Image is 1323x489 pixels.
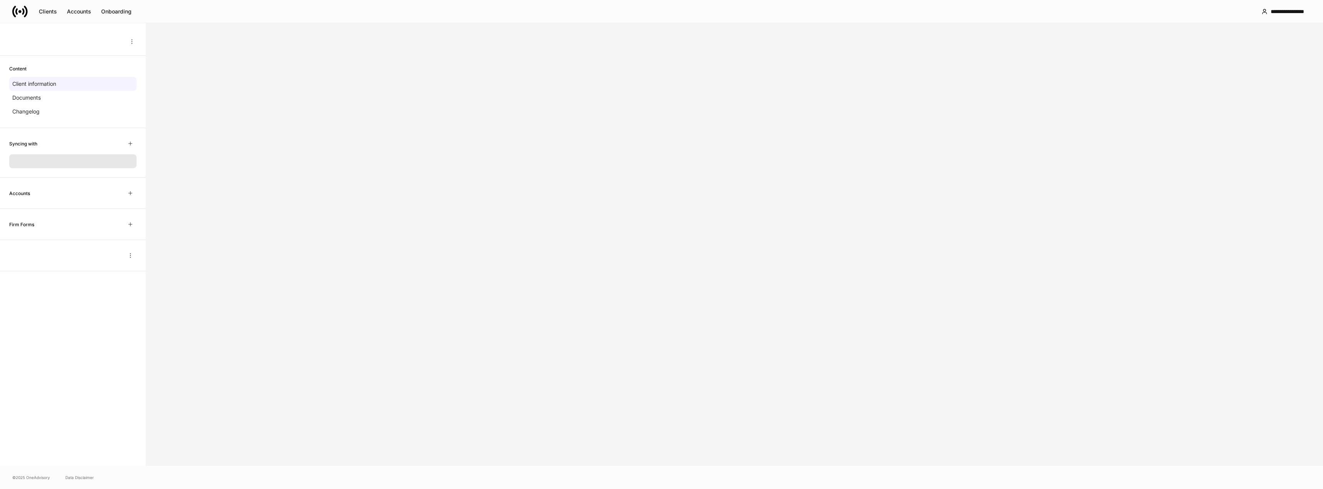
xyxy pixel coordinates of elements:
a: Client information [9,77,137,91]
div: Accounts [67,8,91,15]
h6: Content [9,65,27,72]
h6: Firm Forms [9,221,34,228]
a: Documents [9,91,137,105]
p: Client information [12,80,56,88]
h6: Accounts [9,190,30,197]
a: Data Disclaimer [65,474,94,481]
span: © 2025 OneAdvisory [12,474,50,481]
h6: Syncing with [9,140,37,147]
button: Accounts [62,5,96,18]
button: Onboarding [96,5,137,18]
p: Documents [12,94,41,102]
div: Clients [39,8,57,15]
a: Changelog [9,105,137,118]
div: Onboarding [101,8,132,15]
p: Changelog [12,108,40,115]
button: Clients [34,5,62,18]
